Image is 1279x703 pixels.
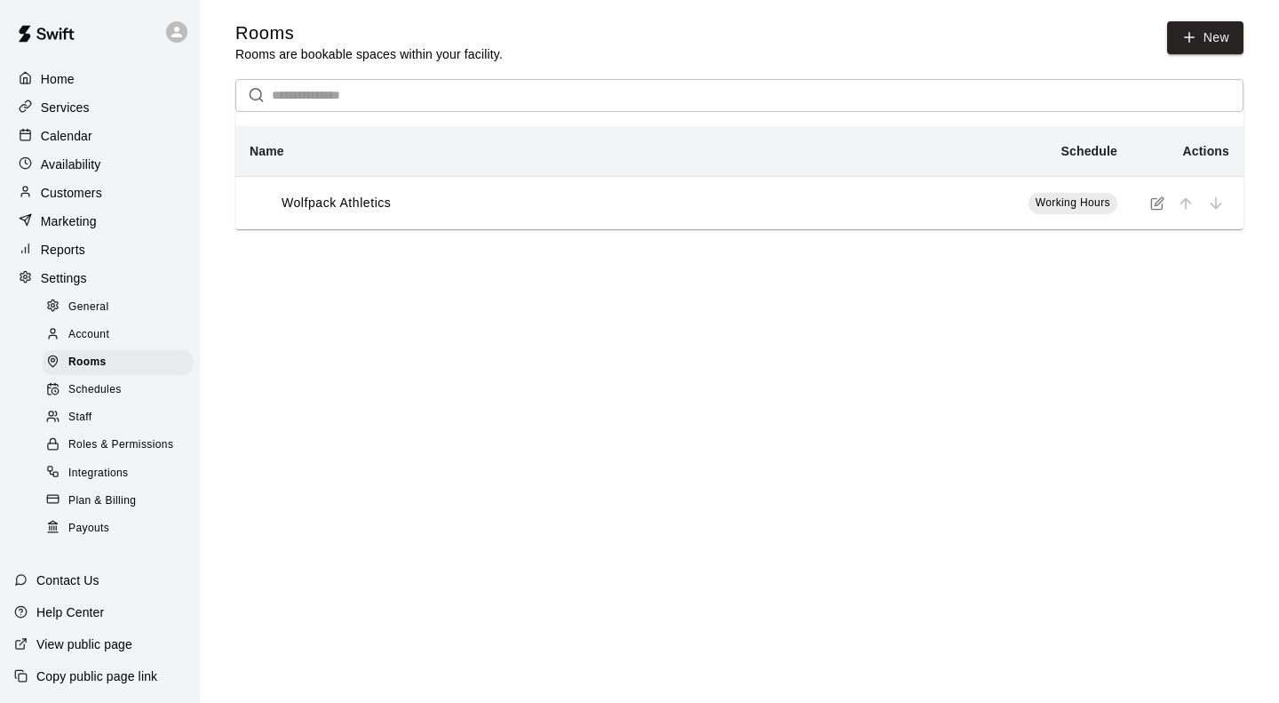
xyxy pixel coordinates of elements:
[36,667,157,685] p: Copy public page link
[43,321,200,348] a: Account
[68,520,109,538] span: Payouts
[250,144,284,158] b: Name
[43,487,200,515] a: Plan & Billing
[14,66,186,92] a: Home
[41,127,92,145] p: Calendar
[68,492,136,510] span: Plan & Billing
[68,299,109,316] span: General
[68,326,109,344] span: Account
[41,184,102,202] p: Customers
[235,126,1243,230] table: simple table
[43,432,200,459] a: Roles & Permissions
[1183,144,1229,158] b: Actions
[282,194,391,212] p: Wolfpack Athletics
[43,293,200,321] a: General
[1167,21,1243,54] a: New
[43,378,193,403] div: Schedules
[43,515,200,542] a: Payouts
[68,381,122,399] span: Schedules
[14,94,186,121] a: Services
[14,151,186,178] a: Availability
[235,45,503,63] p: Rooms are bookable spaces within your facility.
[14,180,186,206] a: Customers
[41,70,75,88] p: Home
[43,404,200,432] a: Staff
[43,433,193,458] div: Roles & Permissions
[41,269,87,287] p: Settings
[36,635,132,653] p: View public page
[68,436,173,454] span: Roles & Permissions
[1036,196,1110,209] span: Working Hours
[68,354,107,371] span: Rooms
[14,265,186,292] a: Settings
[43,323,193,348] div: Account
[68,465,129,483] span: Integrations
[43,377,200,404] a: Schedules
[43,405,193,430] div: Staff
[68,409,91,427] span: Staff
[41,156,101,173] p: Availability
[14,236,186,263] a: Reports
[36,603,104,621] p: Help Center
[43,459,200,487] a: Integrations
[41,99,90,116] p: Services
[1061,144,1117,158] b: Schedule
[41,241,85,259] p: Reports
[43,350,193,375] div: Rooms
[14,208,186,235] a: Marketing
[43,295,193,320] div: General
[235,21,503,45] h5: Rooms
[43,489,193,514] div: Plan & Billing
[14,123,186,149] a: Calendar
[41,212,97,230] p: Marketing
[43,461,193,486] div: Integrations
[43,349,200,377] a: Rooms
[43,516,193,541] div: Payouts
[36,571,99,589] p: Contact Us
